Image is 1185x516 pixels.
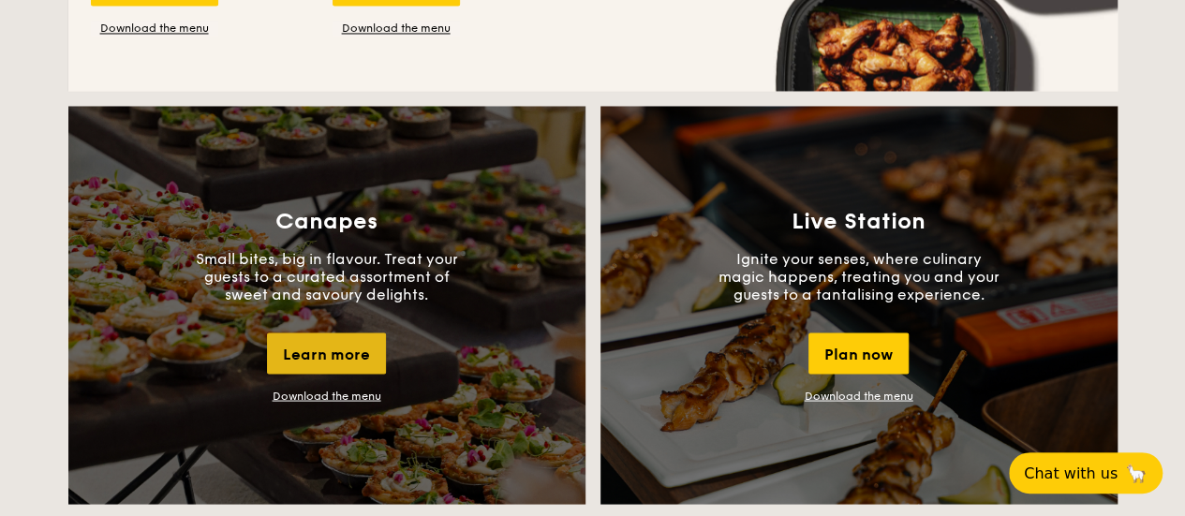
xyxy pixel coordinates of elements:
[718,249,1000,302] p: Ignite your senses, where culinary magic happens, treating you and your guests to a tantalising e...
[333,21,460,36] a: Download the menu
[186,249,467,302] p: Small bites, big in flavour. Treat your guests to a curated assortment of sweet and savoury delig...
[275,208,378,234] h3: Canapes
[792,208,926,234] h3: Live Station
[1024,464,1118,482] span: Chat with us
[1125,463,1148,484] span: 🦙
[273,389,381,402] a: Download the menu
[267,332,386,374] div: Learn more
[808,332,909,374] div: Plan now
[1009,452,1163,494] button: Chat with us🦙
[805,389,913,402] a: Download the menu
[91,21,218,36] a: Download the menu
